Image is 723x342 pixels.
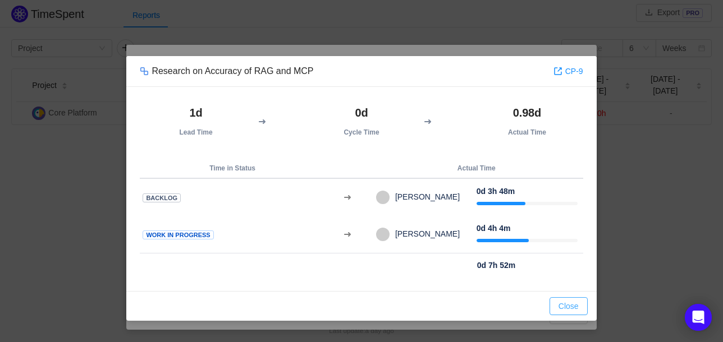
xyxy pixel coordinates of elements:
div: Open Intercom Messenger [685,304,712,331]
img: 10316 [140,67,149,76]
strong: 0d 7h 52m [477,261,515,270]
strong: 0d [355,107,368,119]
span: Backlog [143,193,181,203]
th: Actual Time [471,100,583,142]
th: Cycle Time [305,100,417,142]
strong: 0.98d [513,107,541,119]
th: Actual Time [370,159,583,178]
strong: 1d [190,107,203,119]
span: [PERSON_NAME] [390,229,460,238]
span: Work in progress [143,230,213,240]
button: Close [550,297,588,315]
strong: 0d 3h 48m [477,187,515,196]
span: [PERSON_NAME] [390,192,460,201]
a: CP-9 [553,65,583,77]
th: Lead Time [140,100,251,142]
div: Research on Accuracy of RAG and MCP [140,65,313,77]
strong: 0d 4h 4m [477,224,511,233]
th: Time in Status [140,159,324,178]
